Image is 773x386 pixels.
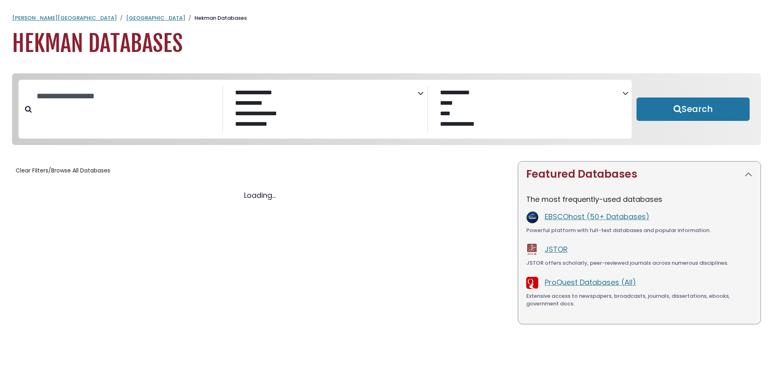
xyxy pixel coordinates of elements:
[12,73,761,145] nav: Search filters
[526,292,752,308] div: Extensive access to newspapers, broadcasts, journals, dissertations, ebooks, government docs.
[526,226,752,235] div: Powerful platform with full-text databases and popular information.
[12,14,761,22] nav: breadcrumb
[545,244,568,254] a: JSTOR
[126,14,185,22] a: [GEOGRAPHIC_DATA]
[32,89,222,103] input: Search database by title or keyword
[434,87,622,133] select: Database Vendors Filter
[12,190,508,201] div: Loading...
[526,194,752,205] p: The most frequently-used databases
[12,30,761,57] h1: Hekman Databases
[229,87,418,133] select: Database Subject Filter
[545,212,649,222] a: EBSCOhost (50+ Databases)
[526,259,752,267] div: JSTOR offers scholarly, peer-reviewed journals across numerous disciplines.
[545,277,636,287] a: ProQuest Databases (All)
[185,14,247,22] li: Hekman Databases
[12,14,117,22] a: [PERSON_NAME][GEOGRAPHIC_DATA]
[637,98,750,121] button: Submit for Search Results
[518,162,761,187] button: Featured Databases
[12,164,114,177] button: Clear Filters/Browse All Databases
